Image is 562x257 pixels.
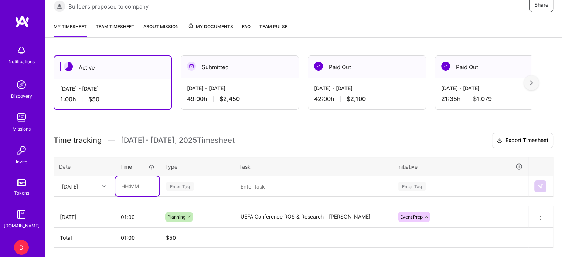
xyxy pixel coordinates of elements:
th: 01:00 [115,228,160,248]
div: Active [54,56,171,79]
div: [DATE] - [DATE] [314,84,420,92]
th: Total [54,228,115,248]
img: Builders proposed to company [54,0,65,12]
div: Initiative [397,162,523,171]
div: Paid Out [308,56,426,78]
th: Type [160,157,234,176]
span: $50 [88,95,99,103]
input: HH:MM [115,207,160,227]
div: Time [120,163,154,170]
div: Enter Tag [166,180,194,192]
i: icon Chevron [102,185,106,188]
a: Team Pulse [259,23,287,37]
span: My Documents [188,23,233,31]
span: Team Pulse [259,24,287,29]
span: Share [534,1,548,9]
img: teamwork [14,110,29,125]
div: Invite [16,158,27,166]
img: Submit [537,183,543,189]
th: Date [54,157,115,176]
div: [DATE] - [DATE] [441,84,547,92]
textarea: UEFA Conference ROS & Research - [PERSON_NAME] [235,207,391,227]
div: Paid Out [435,56,553,78]
img: right [530,80,533,85]
button: Export Timesheet [492,133,553,148]
div: [DATE] [62,182,78,190]
div: 21:35 h [441,95,547,103]
span: Event Prep [400,214,423,220]
a: My timesheet [54,23,87,37]
img: Active [64,62,73,71]
a: Team timesheet [96,23,134,37]
div: 1:00 h [60,95,165,103]
div: Discovery [11,92,32,100]
a: FAQ [242,23,251,37]
th: Task [234,157,392,176]
div: [DOMAIN_NAME] [4,222,40,230]
img: Paid Out [314,62,323,71]
div: Submitted [181,56,299,78]
img: guide book [14,207,29,222]
span: [DATE] - [DATE] , 2025 Timesheet [121,136,235,145]
img: Invite [14,143,29,158]
div: Enter Tag [398,180,426,192]
div: [DATE] [60,213,109,221]
span: $ 50 [166,234,176,241]
div: [DATE] - [DATE] [60,85,165,92]
span: Builders proposed to company [68,3,149,10]
div: 49:00 h [187,95,293,103]
span: $1,079 [473,95,492,103]
img: Paid Out [441,62,450,71]
div: 42:00 h [314,95,420,103]
div: D [14,240,29,255]
input: HH:MM [115,176,159,196]
div: [DATE] - [DATE] [187,84,293,92]
div: Notifications [8,58,35,65]
img: Submitted [187,62,196,71]
img: bell [14,43,29,58]
a: D [12,240,31,255]
span: $2,450 [219,95,240,103]
img: logo [15,15,30,28]
a: My Documents [188,23,233,37]
div: Missions [13,125,31,133]
img: tokens [17,179,26,186]
img: discovery [14,77,29,92]
span: Planning [167,214,185,220]
div: Tokens [14,189,29,197]
span: Time tracking [54,136,102,145]
a: About Mission [143,23,179,37]
i: icon Download [497,137,503,145]
span: $2,100 [347,95,366,103]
